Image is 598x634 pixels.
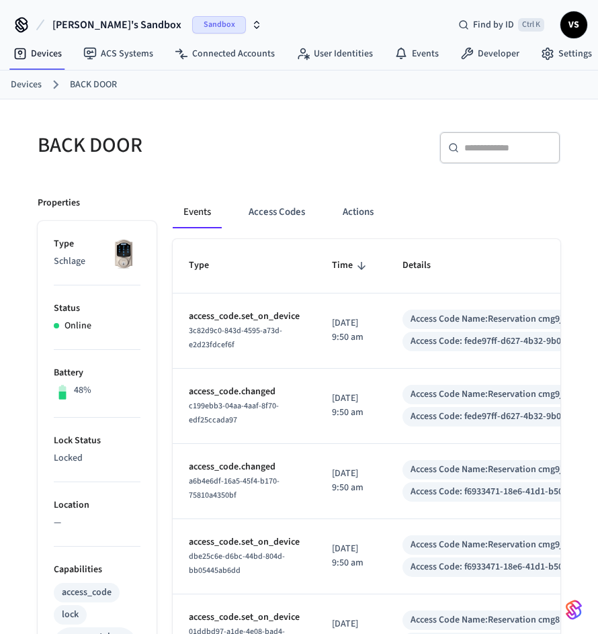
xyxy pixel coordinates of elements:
a: Events [384,42,450,66]
p: 48% [74,383,91,398]
p: access_code.set_on_device [189,610,300,625]
span: Details [402,255,448,276]
p: [DATE] 9:50 am [332,316,370,345]
p: Properties [38,196,80,210]
button: VS [560,11,587,38]
button: Access Codes [238,196,316,228]
a: User Identities [286,42,384,66]
span: a6b4e6df-16a5-45f4-b170-75810a4350bf [189,475,280,501]
p: Schlage [54,255,140,269]
img: SeamLogoGradient.69752ec5.svg [566,599,582,621]
span: Ctrl K [518,18,544,32]
p: Lock Status [54,434,140,448]
span: Sandbox [192,16,246,34]
a: Developer [450,42,530,66]
p: access_code.changed [189,460,300,474]
p: Battery [54,366,140,380]
button: Actions [332,196,384,228]
div: access_code [62,586,112,600]
span: Time [332,255,370,276]
p: Online [65,319,91,333]
p: — [54,516,140,530]
p: Locked [54,451,140,465]
div: Find by IDCtrl K [447,13,555,37]
p: Type [54,237,140,251]
img: Schlage Sense Smart Deadbolt with Camelot Trim, Front [107,237,140,271]
p: access_code.set_on_device [189,535,300,549]
button: Events [173,196,222,228]
p: [DATE] 9:50 am [332,542,370,570]
h5: BACK DOOR [38,132,291,159]
p: [DATE] 9:50 am [332,467,370,495]
p: access_code.set_on_device [189,310,300,324]
a: Connected Accounts [164,42,286,66]
span: dbe25c6e-d6bc-44bd-804d-bb05445ab6dd [189,551,285,576]
a: ACS Systems [73,42,164,66]
span: [PERSON_NAME]'s Sandbox [52,17,181,33]
div: ant example [173,196,561,228]
p: [DATE] 9:50 am [332,392,370,420]
span: VS [562,13,586,37]
span: Type [189,255,226,276]
span: Find by ID [473,18,514,32]
span: 3c82d9c0-843d-4595-a73d-e2d23fdcef6f [189,325,282,351]
p: access_code.changed [189,385,300,399]
a: Devices [3,42,73,66]
div: lock [62,608,79,622]
span: c199ebb3-04aa-4aaf-8f70-edf25ccada97 [189,400,279,426]
p: Location [54,498,140,512]
a: Devices [11,78,42,92]
p: Capabilities [54,563,140,577]
a: BACK DOOR [70,78,117,92]
p: Status [54,302,140,316]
